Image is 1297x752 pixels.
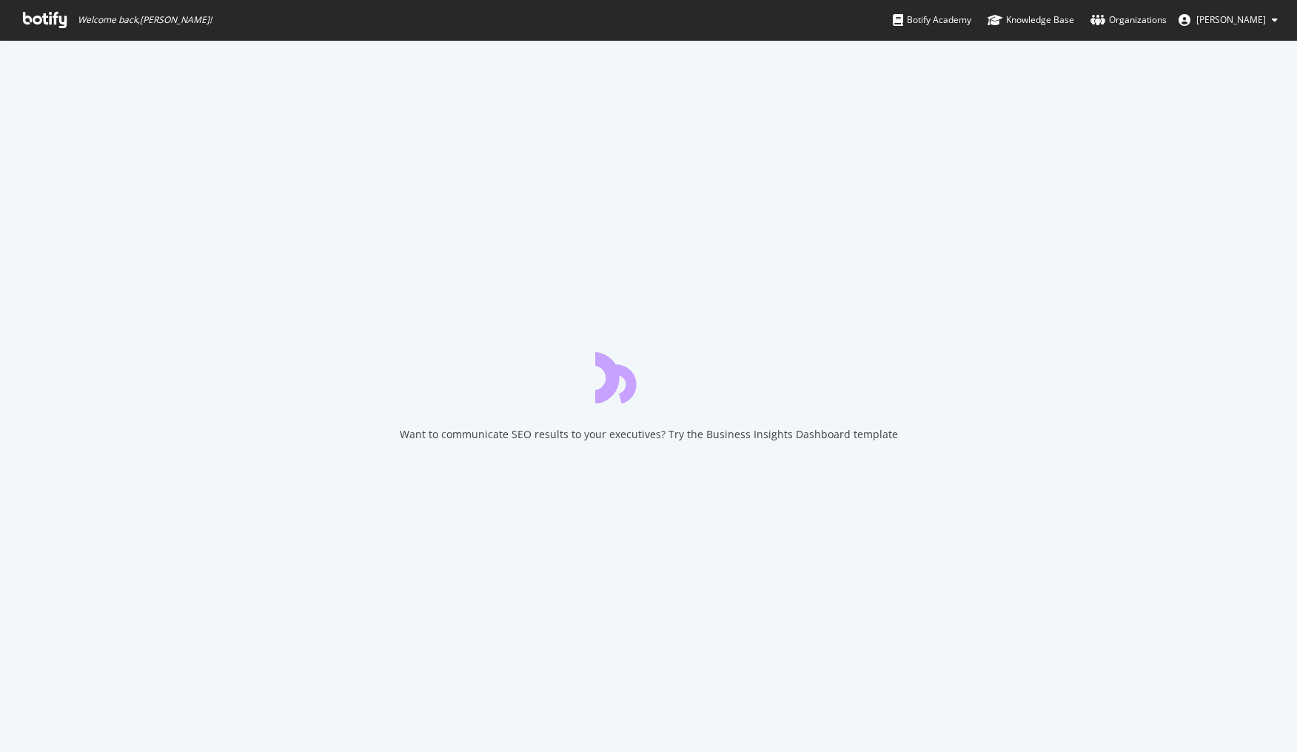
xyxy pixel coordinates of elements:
[400,427,898,442] div: Want to communicate SEO results to your executives? Try the Business Insights Dashboard template
[893,13,971,27] div: Botify Academy
[595,350,702,403] div: animation
[1090,13,1167,27] div: Organizations
[1196,13,1266,26] span: Holly Copeland
[1167,8,1290,32] button: [PERSON_NAME]
[988,13,1074,27] div: Knowledge Base
[78,14,212,26] span: Welcome back, [PERSON_NAME] !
